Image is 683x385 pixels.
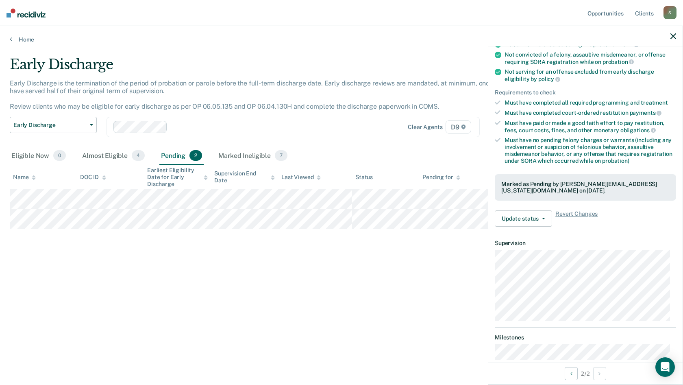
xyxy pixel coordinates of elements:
div: Must have paid or made a good faith effort to pay restitution, fees, court costs, fines, and othe... [505,120,676,133]
div: Supervision End Date [214,170,275,184]
div: Almost Eligible [80,147,146,165]
button: Previous Opportunity [565,367,578,380]
div: Name [13,174,36,181]
div: Open Intercom Messenger [655,357,675,377]
button: Next Opportunity [593,367,606,380]
img: Recidiviz [7,9,46,17]
div: Requirements to check [495,89,676,96]
div: Must have no pending felony charges or warrants (including any involvement or suspicion of feloni... [505,137,676,164]
div: Marked Ineligible [217,147,289,165]
a: Home [10,36,673,43]
div: S [663,6,676,19]
span: probation) [602,157,629,164]
span: payments [630,109,662,116]
div: DOC ID [80,174,106,181]
span: obligations [620,127,656,133]
span: Early Discharge [13,122,87,129]
div: Early Discharge [10,56,522,79]
p: Early Discharge is the termination of the period of probation or parole before the full-term disc... [10,79,515,111]
div: Clear agents [408,124,442,131]
div: Earliest Eligibility Date for Early Discharge [147,167,208,187]
span: 4 [132,150,145,161]
div: Pending [159,147,204,165]
div: 2 / 2 [488,363,683,384]
dt: Milestones [495,334,676,341]
span: 0 [53,150,66,161]
span: D9 [446,120,471,133]
div: Not convicted of a felony, assaultive misdemeanor, or offense requiring SORA registration while on [505,51,676,65]
span: policy [538,76,560,82]
div: Must have completed court-ordered restitution [505,109,676,116]
span: 7 [275,150,287,161]
span: Revert Changes [555,210,598,227]
div: Pending for [422,174,460,181]
div: Not serving for an offense excluded from early discharge eligibility by [505,68,676,82]
span: probation [603,59,634,65]
button: Update status [495,210,552,227]
dt: Supervision [495,240,676,247]
div: Marked as Pending by [PERSON_NAME][EMAIL_ADDRESS][US_STATE][DOMAIN_NAME] on [DATE]. [501,181,670,195]
span: treatment [641,99,668,106]
div: Status [355,174,373,181]
div: Eligible Now [10,147,67,165]
div: Last Viewed [281,174,321,181]
span: 2 [189,150,202,161]
div: Must have completed all required programming and [505,99,676,106]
